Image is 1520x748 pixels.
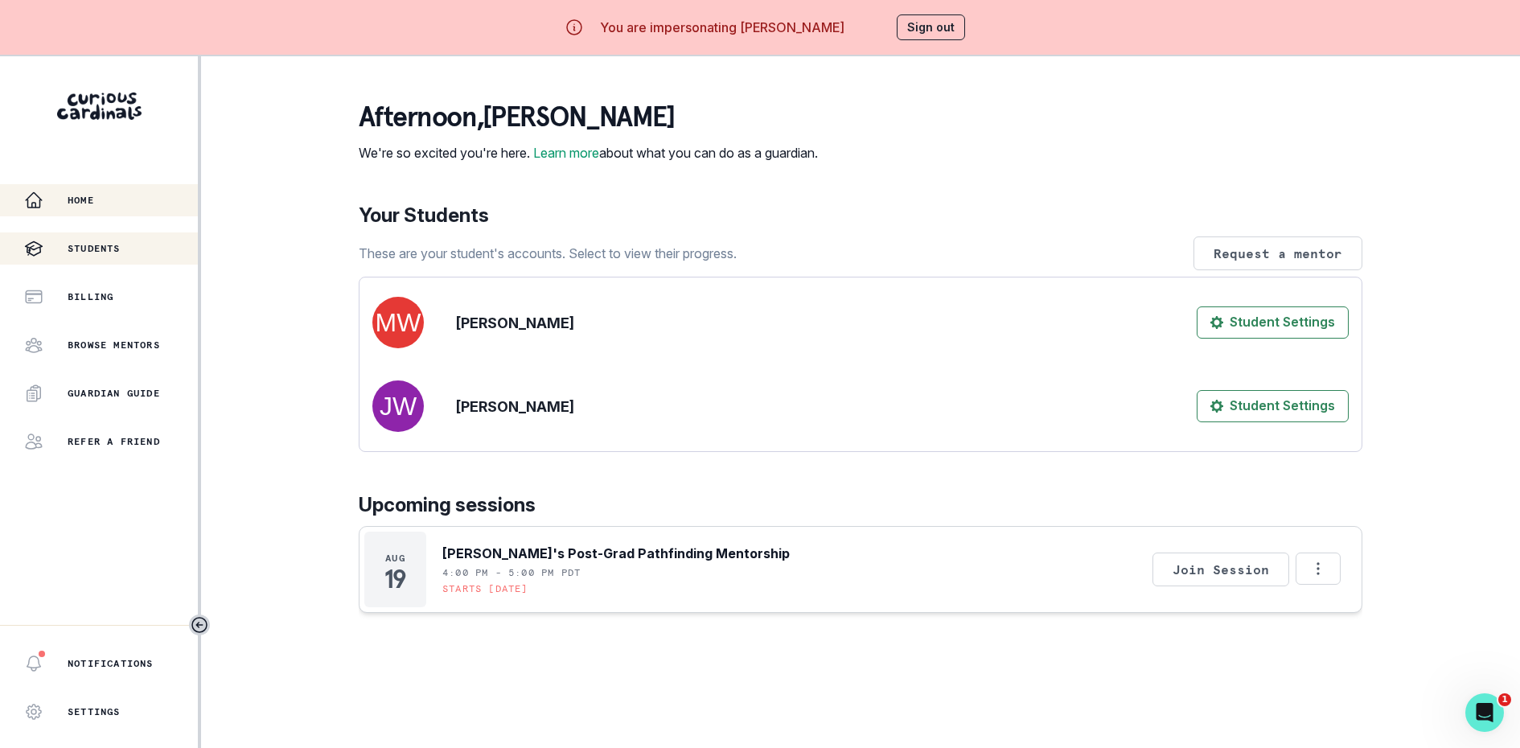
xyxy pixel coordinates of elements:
[359,201,1362,230] p: Your Students
[57,92,142,120] img: Curious Cardinals Logo
[1197,390,1349,422] button: Student Settings
[1465,693,1504,732] iframe: Intercom live chat
[372,297,424,348] img: svg
[68,194,94,207] p: Home
[442,566,581,579] p: 4:00 PM - 5:00 PM PDT
[359,101,818,134] p: afternoon , [PERSON_NAME]
[385,552,405,565] p: Aug
[600,18,844,37] p: You are impersonating [PERSON_NAME]
[68,657,154,670] p: Notifications
[68,705,121,718] p: Settings
[1152,553,1289,586] button: Join Session
[456,312,574,334] p: [PERSON_NAME]
[359,244,737,263] p: These are your student's accounts. Select to view their progress.
[456,396,574,417] p: [PERSON_NAME]
[359,491,1362,520] p: Upcoming sessions
[897,14,965,40] button: Sign out
[68,387,160,400] p: Guardian Guide
[1296,553,1341,585] button: Options
[189,614,210,635] button: Toggle sidebar
[1193,236,1362,270] button: Request a mentor
[1498,693,1511,706] span: 1
[68,435,160,448] p: Refer a friend
[68,290,113,303] p: Billing
[1197,306,1349,339] button: Student Settings
[384,571,406,587] p: 19
[68,339,160,351] p: Browse Mentors
[442,582,528,595] p: Starts [DATE]
[533,145,599,161] a: Learn more
[359,143,818,162] p: We're so excited you're here. about what you can do as a guardian.
[372,380,424,432] img: svg
[442,544,790,563] p: [PERSON_NAME]'s Post-Grad Pathfinding Mentorship
[68,242,121,255] p: Students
